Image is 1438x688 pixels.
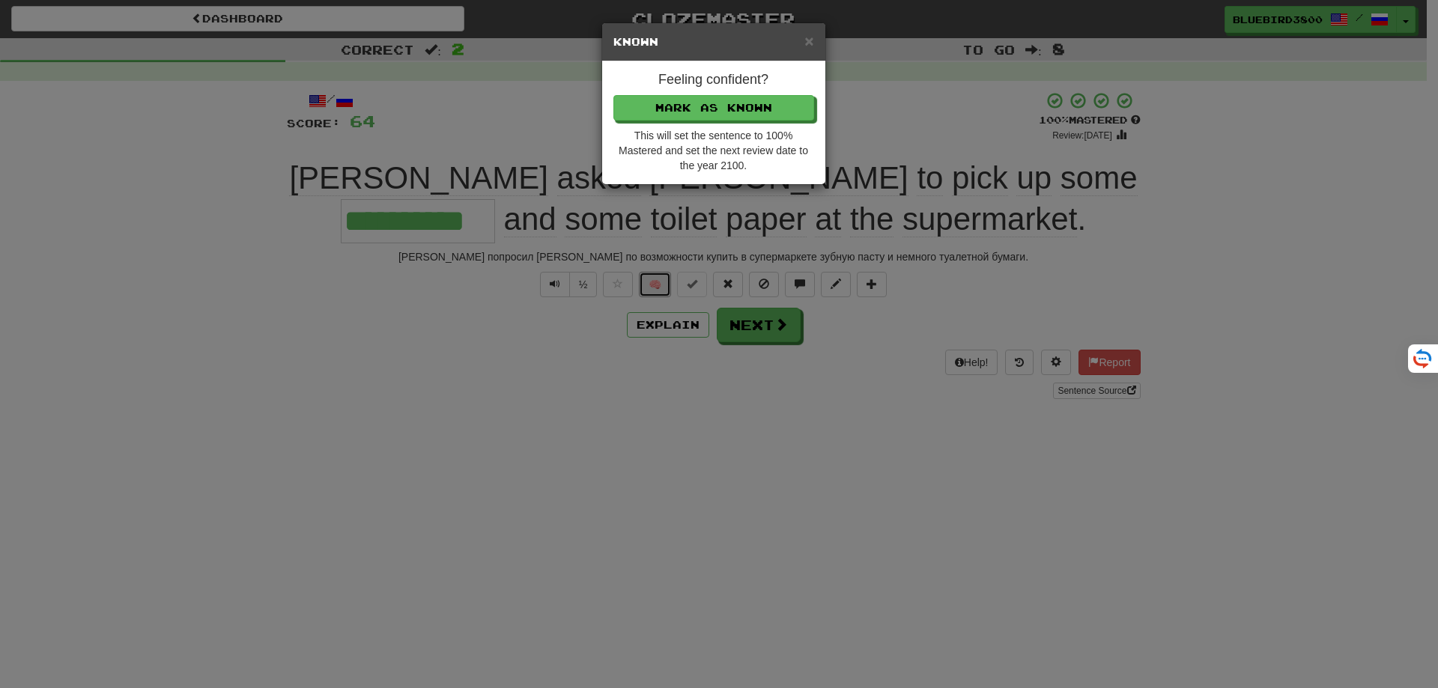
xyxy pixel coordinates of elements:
span: × [804,32,813,49]
div: This will set the sentence to 100% Mastered and set the next review date to the year 2100. [613,128,814,173]
h5: Known [613,34,814,49]
button: Close [804,33,813,49]
button: Mark as Known [613,95,814,121]
h4: Feeling confident? [613,73,814,88]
